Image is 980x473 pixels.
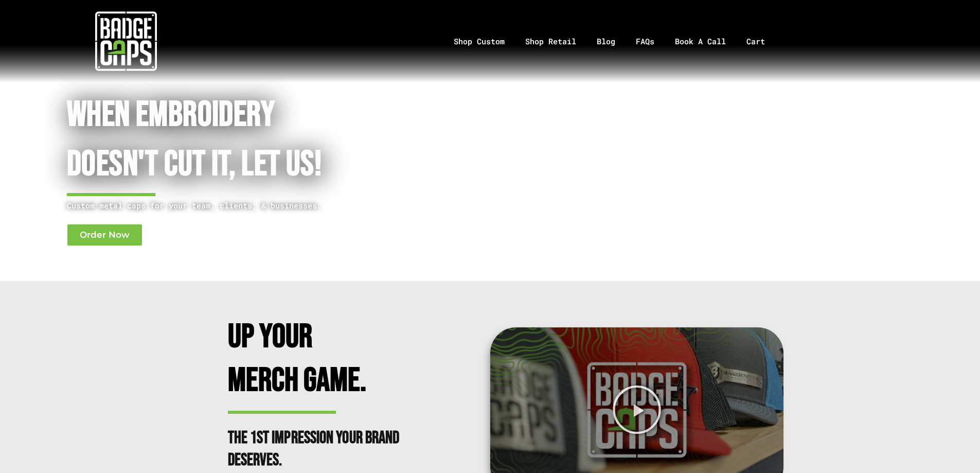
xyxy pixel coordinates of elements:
a: Cart [736,14,788,68]
p: Custom metal caps for your team, clients, & businesses. [67,199,436,212]
a: FAQs [626,14,665,68]
a: Shop Retail [515,14,586,68]
a: Order Now [67,224,142,246]
a: Book A Call [665,14,736,68]
a: Shop Custom [443,14,515,68]
h1: When Embroidery Doesn't cut it, Let Us! [67,91,436,190]
a: Blog [586,14,626,68]
span: Order Now [80,231,130,239]
h2: Up Your Merch Game. [228,316,408,402]
h2: The 1st impression your brand deserves. [228,427,408,471]
img: badgecaps white logo with green acccent [95,10,157,72]
nav: Menu [252,14,980,68]
div: Play Video [612,384,662,435]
